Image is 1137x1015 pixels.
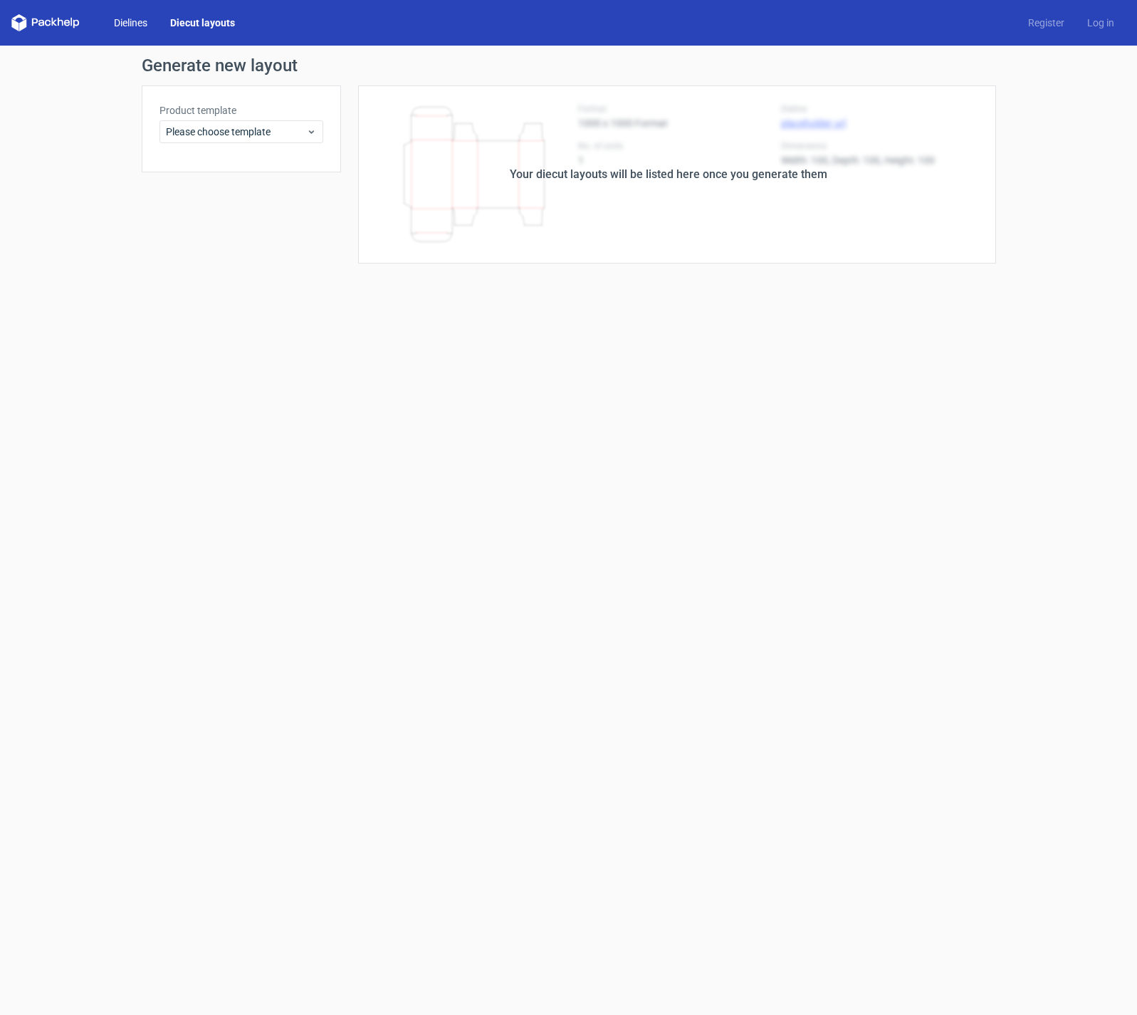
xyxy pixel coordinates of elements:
[1017,16,1076,30] a: Register
[142,57,996,74] h1: Generate new layout
[166,125,306,139] span: Please choose template
[159,16,246,30] a: Diecut layouts
[1076,16,1126,30] a: Log in
[159,103,323,118] label: Product template
[510,166,827,183] div: Your diecut layouts will be listed here once you generate them
[103,16,159,30] a: Dielines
